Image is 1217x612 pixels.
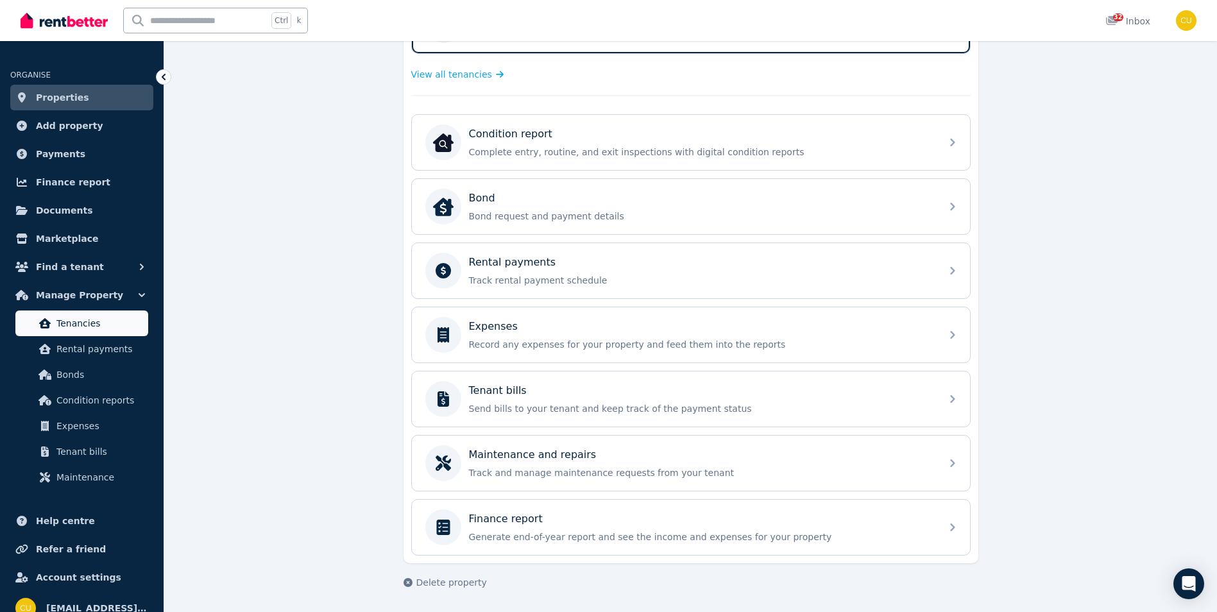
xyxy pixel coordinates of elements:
[10,169,153,195] a: Finance report
[412,500,970,555] a: Finance reportGenerate end-of-year report and see the income and expenses for your property
[10,141,153,167] a: Payments
[36,146,85,162] span: Payments
[1105,15,1150,28] div: Inbox
[10,198,153,223] a: Documents
[56,470,143,485] span: Maintenance
[36,231,98,246] span: Marketplace
[56,367,143,382] span: Bonds
[411,68,492,81] span: View all tenancies
[36,203,93,218] span: Documents
[412,115,970,170] a: Condition reportCondition reportComplete entry, routine, and exit inspections with digital condit...
[21,11,108,30] img: RentBetter
[15,413,148,439] a: Expenses
[411,68,504,81] a: View all tenancies
[469,383,527,398] p: Tenant bills
[469,447,597,463] p: Maintenance and repairs
[36,513,95,529] span: Help centre
[15,336,148,362] a: Rental payments
[36,287,123,303] span: Manage Property
[1176,10,1196,31] img: curran145@msn.com
[469,274,933,287] p: Track rental payment schedule
[10,508,153,534] a: Help centre
[36,570,121,585] span: Account settings
[469,338,933,351] p: Record any expenses for your property and feed them into the reports
[412,179,970,234] a: BondBondBond request and payment details
[469,255,556,270] p: Rental payments
[469,126,552,142] p: Condition report
[10,71,51,80] span: ORGANISE
[15,310,148,336] a: Tenancies
[469,319,518,334] p: Expenses
[15,387,148,413] a: Condition reports
[56,444,143,459] span: Tenant bills
[15,464,148,490] a: Maintenance
[36,259,104,275] span: Find a tenant
[469,402,933,415] p: Send bills to your tenant and keep track of the payment status
[10,226,153,251] a: Marketplace
[56,341,143,357] span: Rental payments
[433,196,454,217] img: Bond
[469,511,543,527] p: Finance report
[469,191,495,206] p: Bond
[15,362,148,387] a: Bonds
[271,12,291,29] span: Ctrl
[416,576,487,589] span: Delete property
[412,307,970,362] a: ExpensesRecord any expenses for your property and feed them into the reports
[1113,13,1123,21] span: 32
[433,132,454,153] img: Condition report
[10,282,153,308] button: Manage Property
[36,118,103,133] span: Add property
[469,466,933,479] p: Track and manage maintenance requests from your tenant
[296,15,301,26] span: k
[10,113,153,139] a: Add property
[1173,568,1204,599] div: Open Intercom Messenger
[15,439,148,464] a: Tenant bills
[469,146,933,158] p: Complete entry, routine, and exit inspections with digital condition reports
[469,531,933,543] p: Generate end-of-year report and see the income and expenses for your property
[10,254,153,280] button: Find a tenant
[10,565,153,590] a: Account settings
[36,541,106,557] span: Refer a friend
[56,316,143,331] span: Tenancies
[56,393,143,408] span: Condition reports
[56,418,143,434] span: Expenses
[36,90,89,105] span: Properties
[412,371,970,427] a: Tenant billsSend bills to your tenant and keep track of the payment status
[412,243,970,298] a: Rental paymentsTrack rental payment schedule
[412,436,970,491] a: Maintenance and repairsTrack and manage maintenance requests from your tenant
[404,576,487,589] button: Delete property
[469,210,933,223] p: Bond request and payment details
[10,85,153,110] a: Properties
[36,174,110,190] span: Finance report
[10,536,153,562] a: Refer a friend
